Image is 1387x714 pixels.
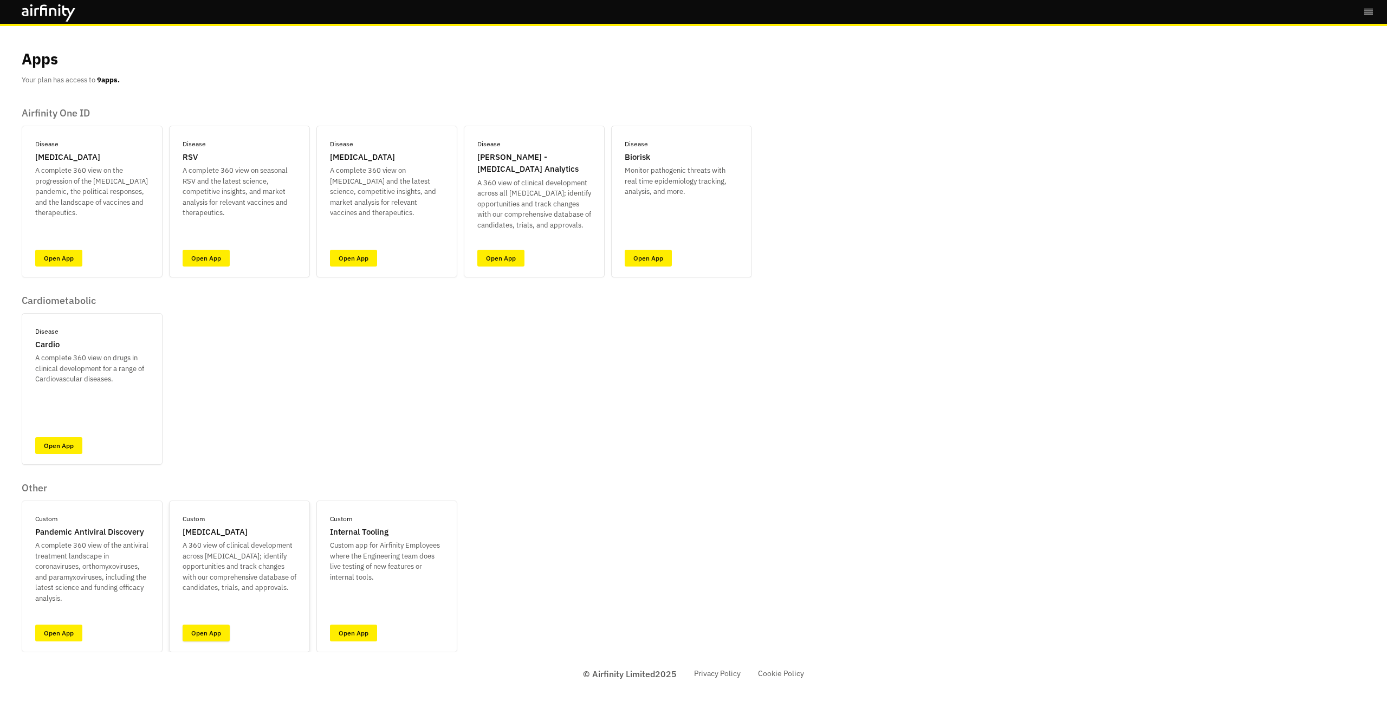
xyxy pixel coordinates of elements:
p: Apps [22,48,58,70]
p: Disease [477,139,501,149]
p: A 360 view of clinical development across [MEDICAL_DATA]; identify opportunities and track change... [183,540,296,593]
a: Privacy Policy [694,668,741,679]
p: A complete 360 view on drugs in clinical development for a range of Cardiovascular diseases. [35,353,149,385]
a: Open App [183,250,230,267]
p: Airfinity One ID [22,107,752,119]
p: Custom [330,514,352,524]
a: Open App [183,625,230,641]
a: Open App [330,250,377,267]
a: Open App [35,250,82,267]
p: Disease [35,139,59,149]
p: Disease [183,139,206,149]
a: Open App [35,625,82,641]
p: [MEDICAL_DATA] [183,526,248,538]
a: Open App [625,250,672,267]
p: [MEDICAL_DATA] [330,151,395,164]
p: Custom [35,514,57,524]
p: Cardiometabolic [22,295,163,307]
p: Other [22,482,457,494]
p: Pandemic Antiviral Discovery [35,526,144,538]
p: Disease [330,139,353,149]
b: 9 apps. [97,75,120,85]
p: Your plan has access to [22,75,120,86]
p: Internal Tooling [330,526,388,538]
p: A complete 360 view on the progression of the [MEDICAL_DATA] pandemic, the political responses, a... [35,165,149,218]
p: A complete 360 view on seasonal RSV and the latest science, competitive insights, and market anal... [183,165,296,218]
p: Disease [35,327,59,336]
p: Biorisk [625,151,650,164]
p: Custom app for Airfinity Employees where the Engineering team does live testing of new features o... [330,540,444,582]
a: Cookie Policy [758,668,804,679]
p: [MEDICAL_DATA] [35,151,100,164]
p: Custom [183,514,205,524]
p: A 360 view of clinical development across all [MEDICAL_DATA]; identify opportunities and track ch... [477,178,591,231]
p: Cardio [35,339,60,351]
p: Disease [625,139,648,149]
a: Open App [477,250,524,267]
p: Monitor pathogenic threats with real time epidemiology tracking, analysis, and more. [625,165,738,197]
p: © Airfinity Limited 2025 [583,667,677,680]
p: A complete 360 view on [MEDICAL_DATA] and the latest science, competitive insights, and market an... [330,165,444,218]
a: Open App [35,437,82,454]
p: A complete 360 view of the antiviral treatment landscape in coronaviruses, orthomyxoviruses, and ... [35,540,149,603]
p: RSV [183,151,198,164]
p: [PERSON_NAME] - [MEDICAL_DATA] Analytics [477,151,591,176]
a: Open App [330,625,377,641]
